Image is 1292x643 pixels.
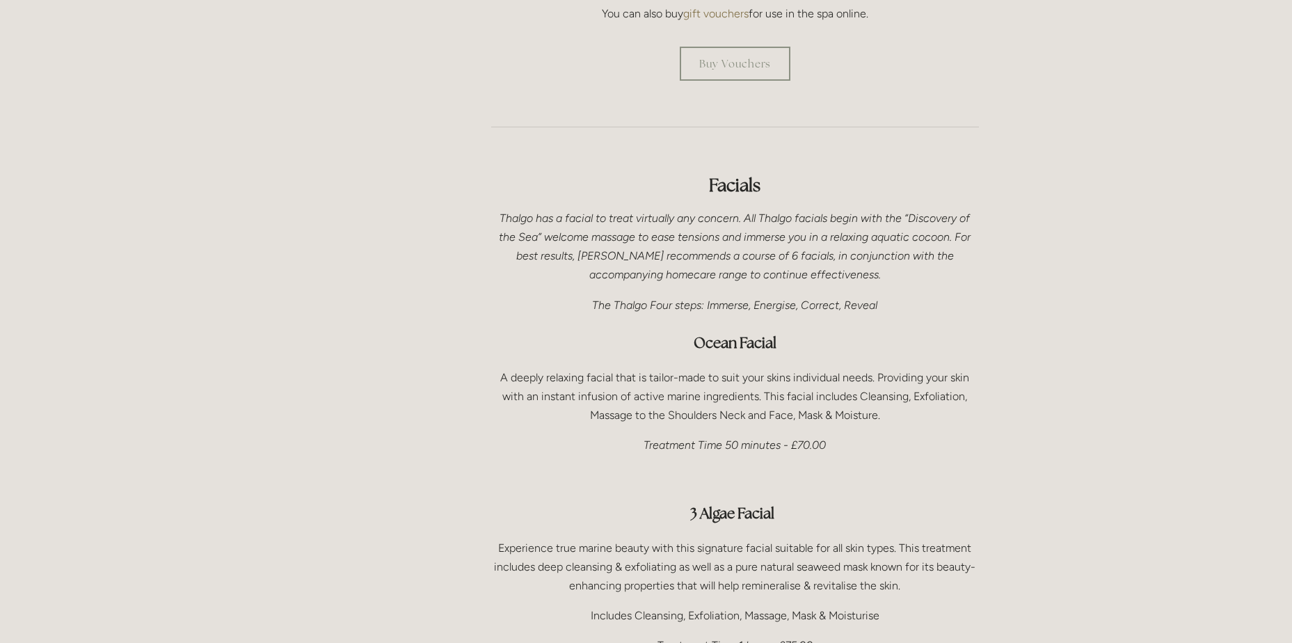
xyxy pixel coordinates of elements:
a: gift vouchers [683,7,749,20]
p: You can also buy for use in the spa online. [491,4,979,23]
p: Experience true marine beauty with this signature facial suitable for all skin types. This treatm... [491,539,979,596]
strong: 3 Algae Facial [690,504,780,523]
em: The Thalgo Four steps: Immerse, Energise, Correct, Reveal [592,299,877,312]
em: Thalgo has a facial to treat virtually any concern. All Thalgo facials begin with the “Discovery ... [499,212,973,282]
p: A deeply relaxing facial that is tailor-made to suit your skins individual needs. Providing your ... [491,368,979,425]
p: Includes Cleansing, Exfoliation, Massage, Mask & Moisturise [491,606,979,625]
em: Treatment Time 50 minutes - £70.00 [644,438,826,452]
a: Buy Vouchers [680,47,790,81]
strong: Ocean Facial [694,333,776,352]
strong: Facials [709,174,760,196]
